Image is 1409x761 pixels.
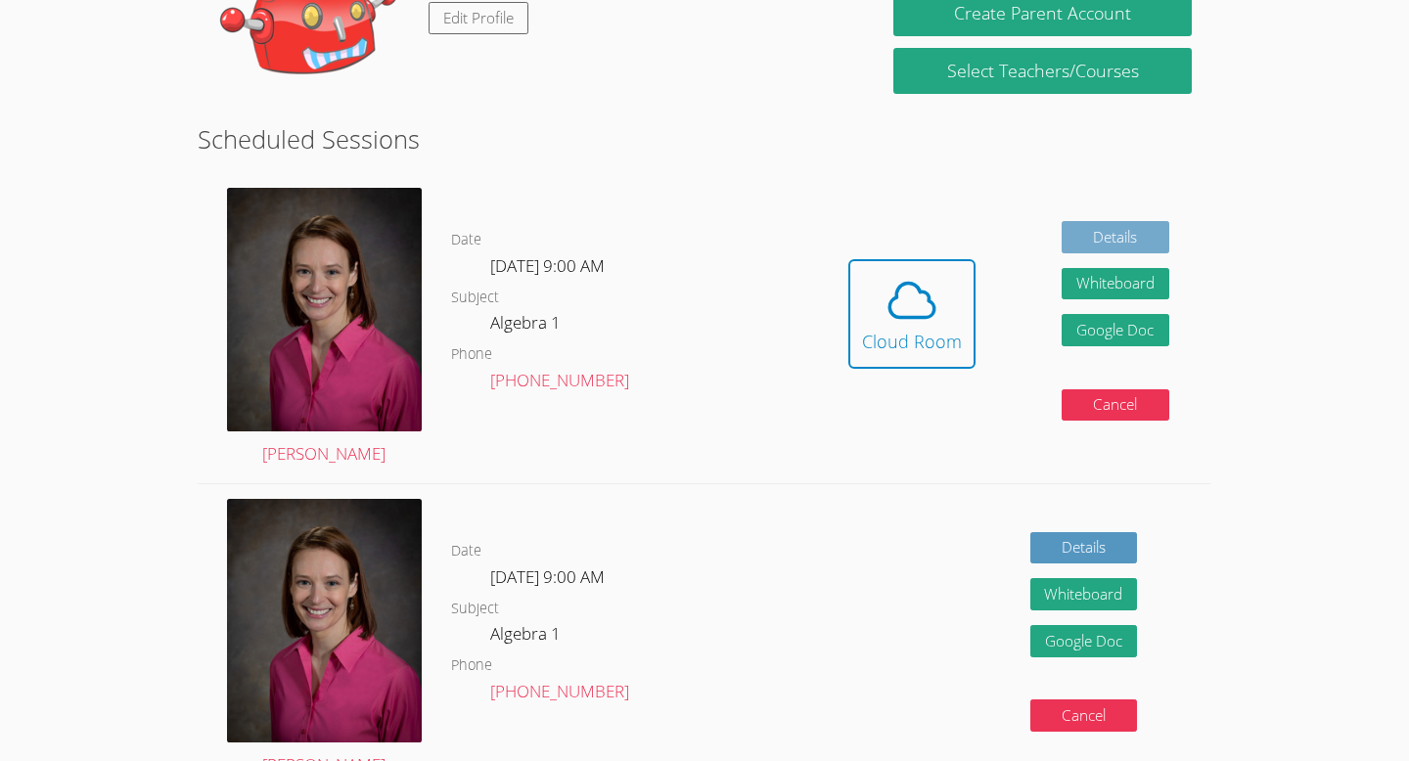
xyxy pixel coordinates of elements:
dt: Subject [451,286,499,310]
dd: Algebra 1 [490,309,565,342]
dt: Phone [451,653,492,678]
a: [PHONE_NUMBER] [490,680,629,702]
a: [PERSON_NAME] [227,188,422,469]
dt: Date [451,539,481,563]
span: [DATE] 9:00 AM [490,565,605,588]
button: Whiteboard [1062,268,1169,300]
dt: Subject [451,597,499,621]
span: [DATE] 9:00 AM [490,254,605,277]
img: Miller_Becky_headshot%20(3).jpg [227,499,422,742]
a: Google Doc [1030,625,1138,657]
a: Select Teachers/Courses [893,48,1191,94]
dd: Algebra 1 [490,620,565,653]
a: [PHONE_NUMBER] [490,369,629,391]
dt: Phone [451,342,492,367]
button: Cloud Room [848,259,976,369]
button: Cancel [1030,699,1138,732]
dt: Date [451,228,481,252]
a: Details [1030,532,1138,564]
a: Details [1062,221,1169,253]
img: Miller_Becky_headshot%20(3).jpg [227,188,422,431]
h2: Scheduled Sessions [198,120,1212,157]
a: Google Doc [1062,314,1169,346]
a: Edit Profile [429,2,528,34]
button: Cancel [1062,389,1169,422]
button: Whiteboard [1030,578,1138,610]
div: Cloud Room [862,328,962,355]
